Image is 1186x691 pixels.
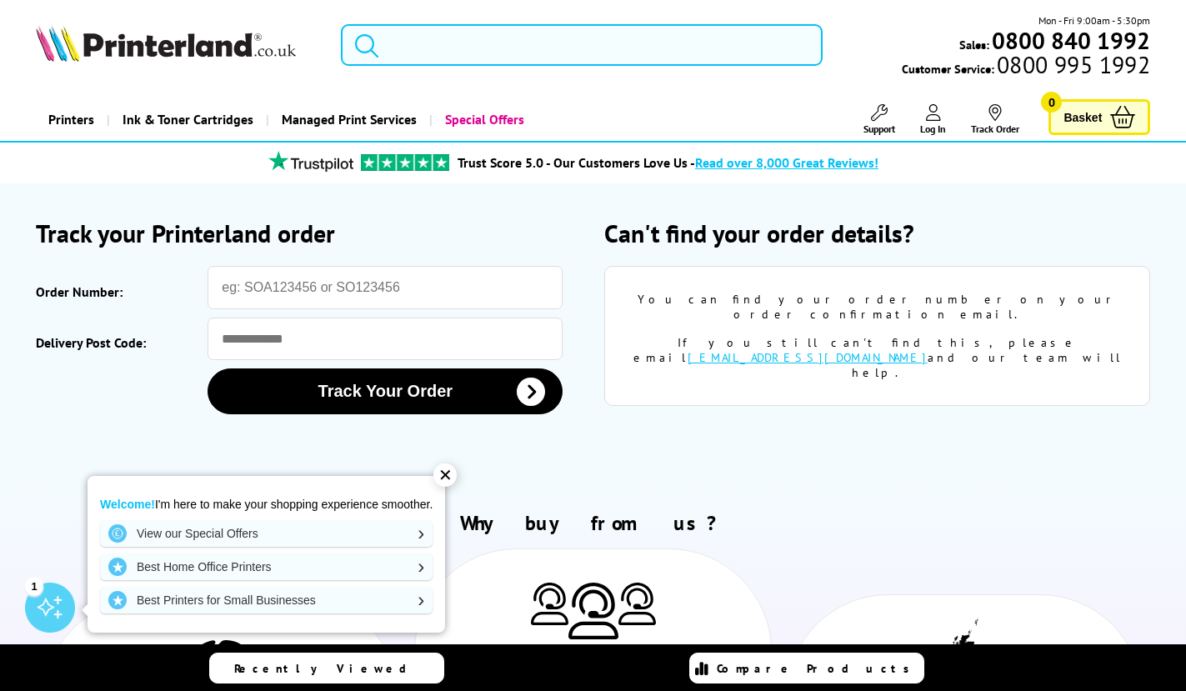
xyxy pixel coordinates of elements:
[1041,92,1062,113] span: 0
[920,123,946,135] span: Log In
[920,104,946,135] a: Log In
[234,661,423,676] span: Recently Viewed
[458,154,878,171] a: Trust Score 5.0 - Our Customers Love Us -Read over 8,000 Great Reviews!
[604,217,1150,249] h2: Can't find your order details?
[36,98,107,141] a: Printers
[1063,106,1102,128] span: Basket
[971,104,1019,135] a: Track Order
[36,274,200,309] label: Order Number:
[688,350,928,365] a: [EMAIL_ADDRESS][DOMAIN_NAME]
[994,57,1150,73] span: 0800 995 1992
[361,154,449,171] img: trustpilot rating
[689,653,924,683] a: Compare Products
[266,98,429,141] a: Managed Print Services
[1048,99,1150,135] a: Basket 0
[100,553,433,580] a: Best Home Office Printers
[100,497,433,512] p: I'm here to make your shopping experience smoother.
[630,335,1124,380] div: If you still can't find this, please email and our team will help.
[989,33,1150,48] a: 0800 840 1992
[100,498,155,511] strong: Welcome!
[100,587,433,613] a: Best Printers for Small Businesses
[717,661,918,676] span: Compare Products
[433,463,457,487] div: ✕
[100,520,433,547] a: View our Special Offers
[863,123,895,135] span: Support
[630,292,1124,322] div: You can find your order number on your order confirmation email.
[959,37,989,53] span: Sales:
[902,57,1150,77] span: Customer Service:
[208,368,563,414] button: Track Your Order
[36,25,296,62] img: Printerland Logo
[863,104,895,135] a: Support
[695,154,878,171] span: Read over 8,000 Great Reviews!
[531,583,568,625] img: Printer Experts
[107,98,266,141] a: Ink & Toner Cartridges
[123,98,253,141] span: Ink & Toner Cartridges
[36,326,200,360] label: Delivery Post Code:
[209,653,444,683] a: Recently Viewed
[261,151,361,172] img: trustpilot rating
[568,583,618,640] img: Printer Experts
[992,25,1150,56] b: 0800 840 1992
[36,510,1151,536] h2: Why buy from us?
[25,577,43,595] div: 1
[1038,13,1150,28] span: Mon - Fri 9:00am - 5:30pm
[36,217,582,249] h2: Track your Printerland order
[429,98,537,141] a: Special Offers
[36,25,320,65] a: Printerland Logo
[618,583,656,625] img: Printer Experts
[208,266,563,309] input: eg: SOA123456 or SO123456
